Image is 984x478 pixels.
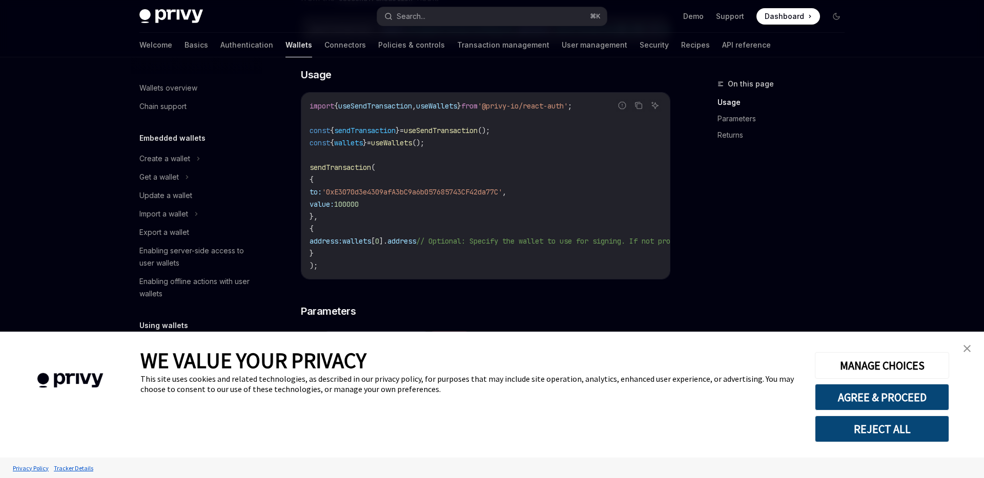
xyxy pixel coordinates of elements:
[815,416,949,442] button: REJECT ALL
[412,101,416,111] span: ,
[310,138,330,147] span: const
[342,236,371,246] span: wallets
[301,68,332,82] span: Usage
[330,138,334,147] span: {
[139,226,189,238] div: Export a wallet
[828,8,845,25] button: Toggle dark mode
[815,352,949,379] button: MANAGE CHOICES
[51,459,96,477] a: Tracker Details
[681,33,710,57] a: Recipes
[334,101,338,111] span: {
[334,126,396,135] span: sendTransaction
[301,304,356,318] span: Parameters
[285,33,312,57] a: Wallets
[10,459,51,477] a: Privacy Policy
[957,338,977,359] a: close banner
[404,126,478,135] span: useSendTransaction
[431,331,468,341] div: required
[683,11,704,21] a: Demo
[396,126,400,135] span: }
[139,319,188,332] h5: Using wallets
[375,236,379,246] span: 0
[140,347,366,374] span: WE VALUE YOUR PRIVACY
[717,127,853,143] a: Returns
[400,126,404,135] span: =
[139,33,172,57] a: Welcome
[461,101,478,111] span: from
[722,33,771,57] a: API reference
[377,7,607,26] button: Search...⌘K
[632,99,645,112] button: Copy the contents from the code block
[220,33,273,57] a: Authentication
[756,8,820,25] a: Dashboard
[457,101,461,111] span: }
[310,163,371,172] span: sendTransaction
[310,101,334,111] span: import
[310,236,342,246] span: address:
[478,126,490,135] span: ();
[310,212,318,221] span: },
[378,33,445,57] a: Policies & controls
[502,187,506,197] span: ,
[648,99,662,112] button: Ask AI
[131,168,262,186] button: Get a wallet
[616,99,629,112] button: Report incorrect code
[139,208,188,220] div: Import a wallet
[640,33,669,57] a: Security
[140,374,799,394] div: This site uses cookies and related technologies, as described in our privacy policy, for purposes...
[334,138,363,147] span: wallets
[815,384,949,410] button: AGREE & PROCEED
[139,189,192,202] div: Update a wallet
[324,33,366,57] a: Connectors
[379,236,387,246] span: ].
[416,101,457,111] span: useWallets
[301,331,321,341] div: input
[310,175,314,184] span: {
[387,236,416,246] span: address
[562,33,627,57] a: User management
[310,249,314,258] span: }
[131,223,262,242] a: Export a wallet
[310,261,318,270] span: );
[717,94,853,111] a: Usage
[371,138,412,147] span: useWallets
[371,163,375,172] span: (
[765,11,804,21] span: Dashboard
[371,236,375,246] span: [
[367,138,371,147] span: =
[310,126,330,135] span: const
[478,101,568,111] span: '@privy-io/react-auth'
[131,186,262,205] a: Update a wallet
[131,272,262,303] a: Enabling offline actions with user wallets
[131,205,262,223] button: Import a wallet
[310,224,314,233] span: {
[590,12,601,20] span: ⌘ K
[139,100,187,113] div: Chain support
[139,153,190,165] div: Create a wallet
[568,101,572,111] span: ;
[131,79,262,97] a: Wallets overview
[322,187,502,197] span: '0xE3070d3e4309afA3bC9a6b057685743CF42da77C'
[412,138,424,147] span: ();
[139,9,203,24] img: dark logo
[716,11,744,21] a: Support
[397,10,425,23] div: Search...
[139,171,179,183] div: Get a wallet
[717,111,853,127] a: Parameters
[15,358,125,403] img: company logo
[139,245,256,269] div: Enabling server-side access to user wallets
[416,236,822,246] span: // Optional: Specify the wallet to use for signing. If not provided, the first wallet will be used.
[330,126,334,135] span: {
[131,97,262,116] a: Chain support
[131,149,262,168] button: Create a wallet
[457,33,549,57] a: Transaction management
[139,82,197,94] div: Wallets overview
[131,242,262,272] a: Enabling server-side access to user wallets
[334,200,359,209] span: 100000
[338,101,412,111] span: useSendTransaction
[139,132,206,144] h5: Embedded wallets
[963,345,971,352] img: close banner
[728,78,774,90] span: On this page
[184,33,208,57] a: Basics
[310,187,322,197] span: to:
